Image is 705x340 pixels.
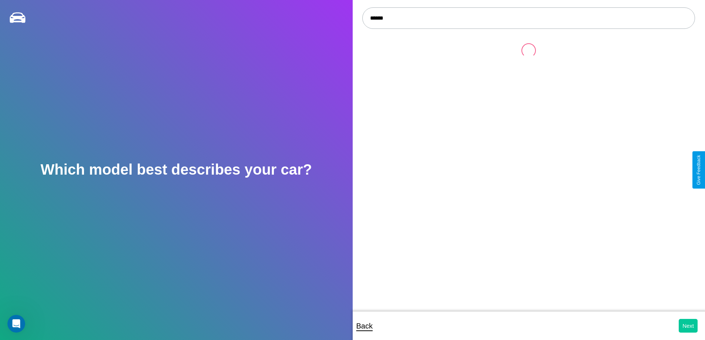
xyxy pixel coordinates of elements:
[679,319,698,333] button: Next
[7,315,25,333] iframe: Intercom live chat
[356,319,373,333] p: Back
[40,161,312,178] h2: Which model best describes your car?
[696,155,701,185] div: Give Feedback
